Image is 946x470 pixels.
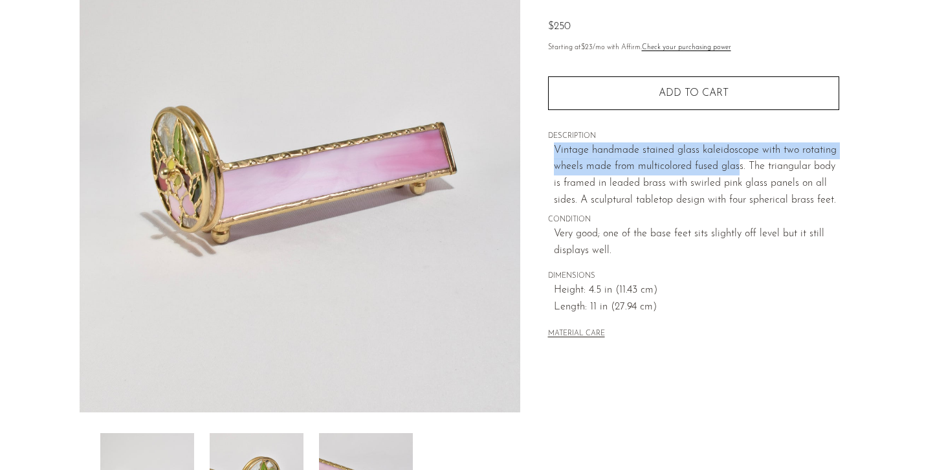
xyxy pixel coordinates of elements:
p: Vintage handmade stained glass kaleidoscope with two rotating wheels made from multicolored fused... [554,142,839,208]
span: DESCRIPTION [548,131,839,142]
span: Very good; one of the base feet sits slightly off level but it still displays well. [554,226,839,259]
button: Add to cart [548,76,839,110]
button: MATERIAL CARE [548,330,605,339]
span: Length: 11 in (27.94 cm) [554,299,839,316]
span: CONDITION [548,214,839,226]
span: Height: 4.5 in (11.43 cm) [554,282,839,299]
span: $250 [548,21,571,32]
span: Add to cart [659,88,729,98]
span: DIMENSIONS [548,271,839,282]
a: Check your purchasing power - Learn more about Affirm Financing (opens in modal) [642,44,731,51]
span: $23 [581,44,593,51]
p: Starting at /mo with Affirm. [548,42,839,54]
